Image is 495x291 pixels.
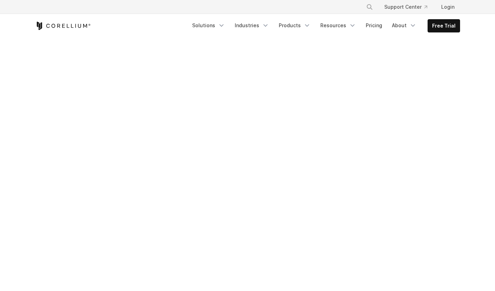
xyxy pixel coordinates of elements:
[436,1,460,13] a: Login
[428,20,460,32] a: Free Trial
[188,19,460,32] div: Navigation Menu
[362,19,386,32] a: Pricing
[379,1,433,13] a: Support Center
[35,22,91,30] a: Corellium Home
[363,1,376,13] button: Search
[388,19,421,32] a: About
[275,19,315,32] a: Products
[316,19,360,32] a: Resources
[358,1,460,13] div: Navigation Menu
[231,19,273,32] a: Industries
[188,19,229,32] a: Solutions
